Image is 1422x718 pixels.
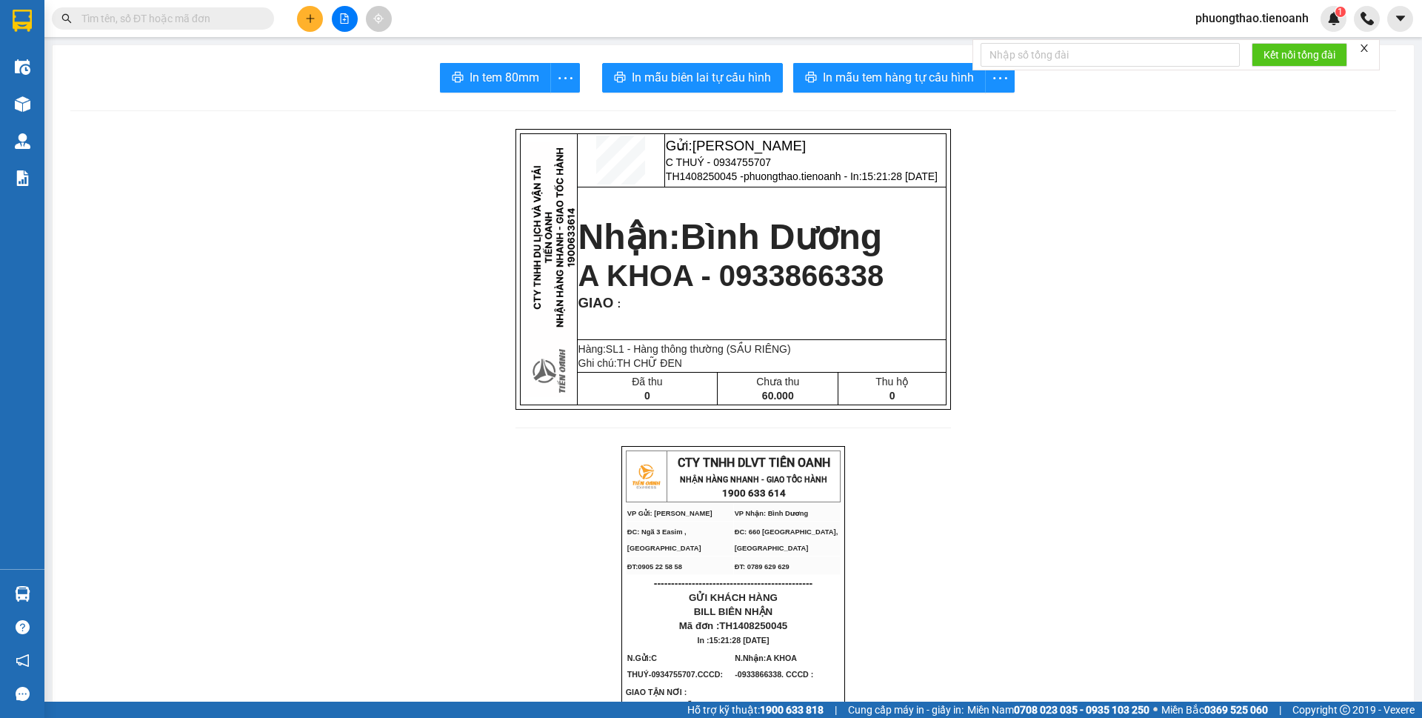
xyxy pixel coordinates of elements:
[1338,7,1343,17] span: 1
[578,259,884,292] span: A KHOA - 0933866338
[452,71,464,85] span: printer
[735,528,838,552] span: ĐC: 660 [GEOGRAPHIC_DATA], [GEOGRAPHIC_DATA]
[16,620,30,634] span: question-circle
[305,13,316,24] span: plus
[762,390,794,402] span: 60.000
[848,702,964,718] span: Cung cấp máy in - giấy in:
[698,670,725,679] span: CCCD:
[617,357,682,369] span: TH CHỮ ĐEN
[618,343,791,355] span: 1 - Hàng thông thường (SẦU RIÊNG)
[1387,6,1413,32] button: caret-down
[578,217,883,256] strong: Nhận:
[756,376,799,388] span: Chưa thu
[694,606,773,617] span: BILL BIÊN NHẬN
[1204,704,1268,716] strong: 0369 525 060
[805,71,817,85] span: printer
[627,510,712,517] span: VP Gửi: [PERSON_NAME]
[875,376,909,388] span: Thu hộ
[735,510,809,517] span: VP Nhận: Bình Dương
[15,59,30,75] img: warehouse-icon
[760,704,824,716] strong: 1900 633 818
[710,636,770,645] span: 15:21:28 [DATE]
[644,390,650,402] span: 0
[578,357,682,369] span: Ghi chú:
[698,636,770,645] span: In :
[679,620,788,631] span: Mã đơn :
[373,13,384,24] span: aim
[632,376,662,388] span: Đã thu
[602,63,783,93] button: printerIn mẫu biên lai tự cấu hình
[735,563,790,571] span: ĐT: 0789 629 629
[681,217,882,256] span: Bình Dương
[1153,707,1158,713] span: ⚪️
[551,69,579,87] span: more
[862,170,938,182] span: 15:21:28 [DATE]
[440,63,551,93] button: printerIn tem 80mm
[16,687,30,701] span: message
[666,156,771,168] span: C THUÝ - 0934755707
[1252,43,1347,67] button: Kết nối tổng đài
[680,475,827,485] strong: NHẬN HÀNG NHANH - GIAO TỐC HÀNH
[689,592,778,603] span: GỬI KHÁCH HÀNG
[614,71,626,85] span: printer
[1340,705,1350,715] span: copyright
[61,13,72,24] span: search
[692,138,806,153] span: [PERSON_NAME]
[651,670,725,679] span: 0934755707.
[981,43,1240,67] input: Nhập số tổng đài
[649,670,725,679] span: -
[613,298,621,310] span: :
[735,654,813,679] span: A KHOA -
[550,63,580,93] button: more
[1279,702,1281,718] span: |
[632,68,771,87] span: In mẫu biên lai tự cấu hình
[15,170,30,186] img: solution-icon
[15,96,30,112] img: warehouse-icon
[889,390,895,402] span: 0
[15,586,30,602] img: warehouse-icon
[1327,12,1341,25] img: icon-new-feature
[81,10,256,27] input: Tìm tên, số ĐT hoặc mã đơn
[793,63,986,93] button: printerIn mẫu tem hàng tự cấu hình
[627,458,664,495] img: logo
[627,654,657,679] span: C THUÝ
[735,654,813,679] span: N.Nhận:
[1359,43,1369,53] span: close
[687,702,824,718] span: Hỗ trợ kỹ thuật:
[1014,704,1149,716] strong: 0708 023 035 - 0935 103 250
[1335,7,1346,17] sup: 1
[744,170,938,182] span: phuongthao.tienoanh - In:
[627,528,701,552] span: ĐC: Ngã 3 Easim ,[GEOGRAPHIC_DATA]
[626,688,709,697] span: GIAO TẬN NƠI :
[678,456,830,470] span: CTY TNHH DLVT TIẾN OANH
[722,488,786,499] strong: 1900 633 614
[297,6,323,32] button: plus
[666,138,806,153] span: Gửi:
[332,6,358,32] button: file-add
[470,68,539,87] span: In tem 80mm
[654,577,812,589] span: ----------------------------------------------
[1264,47,1335,63] span: Kết nối tổng đài
[1161,702,1268,718] span: Miền Bắc
[835,702,837,718] span: |
[339,13,350,24] span: file-add
[719,620,787,631] span: TH1408250045
[986,69,1014,87] span: more
[823,68,974,87] span: In mẫu tem hàng tự cấu hình
[985,63,1015,93] button: more
[627,563,682,571] span: ĐT:0905 22 58 58
[967,702,1149,718] span: Miền Nam
[13,10,32,32] img: logo-vxr
[15,133,30,149] img: warehouse-icon
[1361,12,1374,25] img: phone-icon
[1184,9,1321,27] span: phuongthao.tienoanh
[366,6,392,32] button: aim
[627,654,725,679] span: N.Gửi:
[578,295,614,310] span: GIAO
[578,343,791,355] span: Hàng:SL
[16,654,30,668] span: notification
[666,170,938,182] span: TH1408250045 -
[738,670,813,679] span: 0933866338. CCCD :
[1394,12,1407,25] span: caret-down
